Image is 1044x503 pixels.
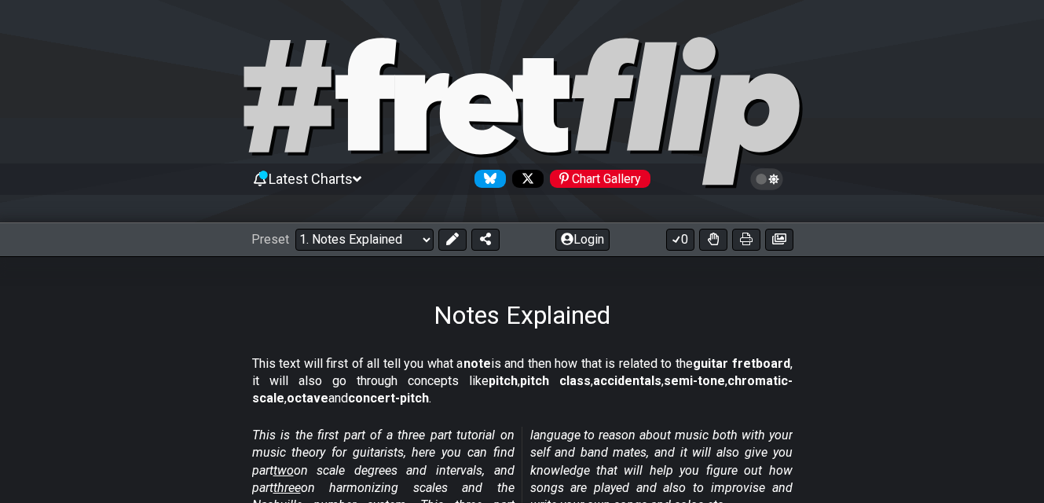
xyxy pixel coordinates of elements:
a: Follow #fretflip at X [506,170,544,188]
button: Login [555,229,610,251]
button: 0 [666,229,694,251]
strong: note [463,356,491,371]
strong: pitch [489,373,518,388]
span: Toggle light / dark theme [758,172,776,186]
strong: semi-tone [664,373,725,388]
strong: accidentals [593,373,661,388]
h1: Notes Explained [434,300,610,330]
a: Follow #fretflip at Bluesky [468,170,506,188]
span: three [273,480,301,495]
div: Chart Gallery [550,170,650,188]
strong: concert-pitch [348,391,429,406]
span: Latest Charts [269,171,353,187]
strong: octave [287,391,328,406]
select: Preset [295,229,434,251]
button: Print [732,229,760,251]
button: Toggle Dexterity for all fretkits [699,229,727,251]
strong: guitar fretboard [693,356,790,371]
button: Share Preset [471,229,500,251]
button: Create image [765,229,793,251]
span: two [273,463,294,478]
span: Preset [251,232,289,247]
p: This text will first of all tell you what a is and then how that is related to the , it will also... [252,355,793,408]
a: #fretflip at Pinterest [544,170,650,188]
button: Edit Preset [438,229,467,251]
strong: pitch class [520,373,591,388]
